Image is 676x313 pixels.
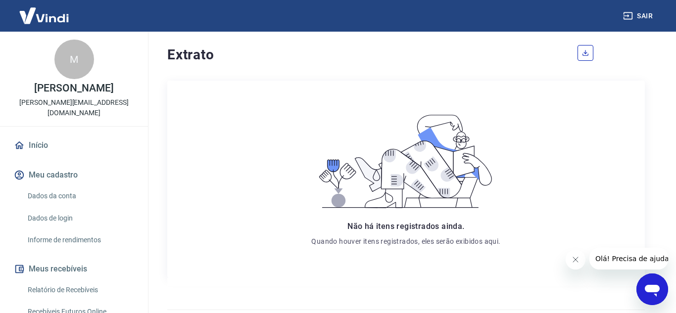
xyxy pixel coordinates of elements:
span: Olá! Precisa de ajuda? [6,7,83,15]
a: Relatório de Recebíveis [24,280,136,300]
p: [PERSON_NAME] [34,83,113,93]
div: M [54,40,94,79]
iframe: Fechar mensagem [566,250,585,269]
a: Dados de login [24,208,136,228]
button: Meus recebíveis [12,258,136,280]
img: Vindi [12,0,76,31]
a: Início [12,134,136,156]
iframe: Botão para abrir a janela de mensagens [636,273,668,305]
iframe: Mensagem da empresa [589,248,668,269]
a: Dados da conta [24,186,136,206]
a: Informe de rendimentos [24,230,136,250]
span: Não há itens registrados ainda. [347,222,464,231]
button: Meu cadastro [12,164,136,186]
p: [PERSON_NAME][EMAIL_ADDRESS][DOMAIN_NAME] [8,97,140,118]
button: Sair [621,7,657,25]
h4: Extrato [167,45,566,65]
p: Quando houver itens registrados, eles serão exibidos aqui. [311,236,500,246]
